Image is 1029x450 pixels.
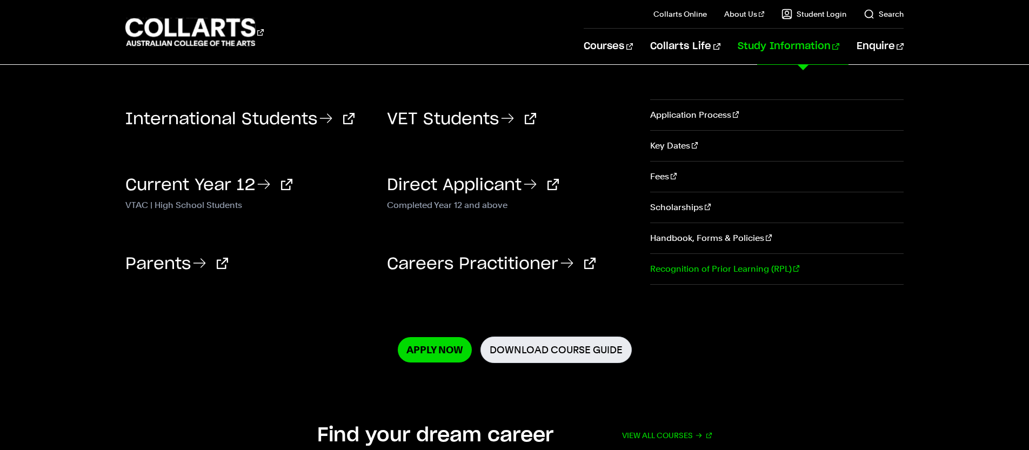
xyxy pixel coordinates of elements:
a: Apply Now [398,337,472,362]
a: Courses [584,29,633,64]
a: VET Students [387,111,536,127]
a: Application Process [650,100,904,130]
h2: Find your dream career [317,424,553,447]
a: Scholarships [650,192,904,223]
a: Student Login [781,9,846,19]
p: VTAC | High School Students [125,198,371,211]
p: Completed Year 12 and above [387,198,632,211]
a: International Students [125,111,355,127]
a: Careers Practitioner [387,256,596,272]
a: About Us [724,9,764,19]
a: Handbook, Forms & Policies [650,223,904,253]
a: Key Dates [650,131,904,161]
a: Recognition of Prior Learning (RPL) [650,254,904,284]
a: Search [864,9,904,19]
a: Enquire [857,29,904,64]
a: Direct Applicant [387,177,559,193]
a: Study Information [738,29,839,64]
a: Collarts Online [653,9,707,19]
a: Fees [650,162,904,192]
a: Parents [125,256,228,272]
a: Collarts Life [650,29,720,64]
a: View all courses [622,424,712,447]
a: Current Year 12 [125,177,292,193]
a: Download Course Guide [480,337,632,363]
div: Go to homepage [125,17,264,48]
